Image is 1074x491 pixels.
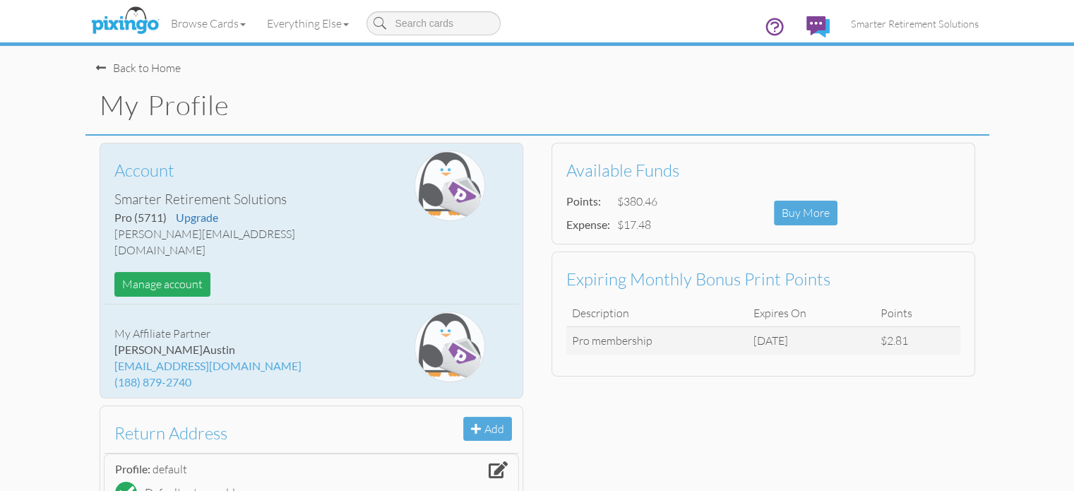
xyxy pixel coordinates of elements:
img: pixingo-penguin.png [414,312,485,382]
button: Add [463,417,512,442]
strong: Points: [566,194,601,208]
td: Pro membership [566,327,748,355]
div: Back to Home [96,60,181,76]
nav-back: Home [96,46,979,76]
a: Everything Else [256,6,359,41]
span: Austin [203,343,235,356]
img: pixingo logo [88,4,162,39]
td: Points [875,300,960,327]
td: $2.81 [875,327,960,355]
div: [PERSON_NAME] [114,342,370,358]
span: (5711) [134,211,167,224]
td: Description [566,300,748,327]
span: Smarter Retirement Solutions [851,18,979,30]
img: pixingo-penguin.png [414,150,485,221]
input: Search cards [366,11,501,35]
td: Expires On [748,300,875,327]
img: comments.svg [806,16,830,37]
a: Browse Cards [160,6,256,41]
div: Smarter Retirement Solutions [114,190,370,209]
h3: Available Funds [566,161,950,179]
div: [PERSON_NAME][EMAIL_ADDRESS][DOMAIN_NAME] [114,226,370,259]
span: default [153,462,187,476]
div: My Affiliate Partner [114,326,370,342]
button: Manage account [114,272,210,297]
h1: My Profile [100,90,989,120]
h3: Account [114,161,359,179]
h3: Expiring Monthly Bonus Print Points [566,270,950,288]
a: Upgrade [176,211,218,224]
span: Profile: [115,462,150,475]
td: $17.48 [614,213,661,237]
td: [DATE] [748,327,875,355]
div: (188) 879-2740 [114,374,370,391]
div: Buy More [774,201,837,225]
a: Smarter Retirement Solutions [840,6,989,42]
td: $380.46 [614,190,661,213]
span: Pro [114,211,167,224]
strong: Expense: [566,218,610,231]
h3: Return Address [114,424,498,442]
div: [EMAIL_ADDRESS][DOMAIN_NAME] [114,358,370,374]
